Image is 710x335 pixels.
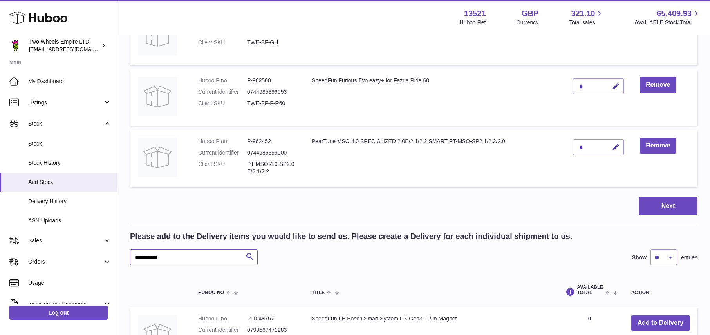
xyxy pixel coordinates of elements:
[130,231,572,242] h2: Please add to the Delivery items you would like to send us. Please create a Delivery for each ind...
[247,100,296,107] dd: TWE-SF-F-R60
[198,100,247,107] dt: Client SKU
[631,315,690,331] button: Add to Delivery
[28,198,111,205] span: Delivery History
[634,8,701,26] a: 65,409.93 AVAILABLE Stock Total
[9,40,21,51] img: justas@twowheelsempire.com
[247,88,296,96] dd: 0744985399093
[28,78,111,85] span: My Dashboard
[198,88,247,96] dt: Current identifier
[28,237,103,244] span: Sales
[198,138,247,145] dt: Huboo P no
[28,217,111,224] span: ASN Uploads
[577,285,603,295] span: AVAILABLE Total
[681,254,697,261] span: entries
[631,290,690,295] div: Action
[639,197,697,215] button: Next
[29,46,115,52] span: [EMAIL_ADDRESS][DOMAIN_NAME]
[569,19,604,26] span: Total sales
[138,138,177,177] img: PearTune MSO 4.0 SPECIALIZED 2.0E/2.1/2.2 SMART PT-MSO-SP2.1/2.2/2.0
[28,99,103,106] span: Listings
[198,77,247,84] dt: Huboo P no
[28,279,111,287] span: Usage
[28,178,111,186] span: Add Stock
[28,300,103,308] span: Invoicing and Payments
[522,8,538,19] strong: GBP
[28,159,111,167] span: Stock History
[28,120,103,127] span: Stock
[247,160,296,175] dd: PT-MSO-4.0-SP2.0E/2.1/2.2
[138,77,177,116] img: SpeedFun Furious Evo easy+ for Fazua Ride 60
[247,326,296,334] dd: 0793567471283
[304,8,565,65] td: Speedfun Ghost eBikeMotionX35
[640,138,676,154] button: Remove
[28,258,103,266] span: Orders
[634,19,701,26] span: AVAILABLE Stock Total
[198,160,247,175] dt: Client SKU
[304,69,565,126] td: SpeedFun Furious Evo easy+ for Fazua Ride 60
[247,138,296,145] dd: P-962452
[247,149,296,157] dd: 0744985399000
[632,254,647,261] label: Show
[517,19,539,26] div: Currency
[247,77,296,84] dd: P-962500
[198,315,247,322] dt: Huboo P no
[28,140,111,147] span: Stock
[198,39,247,46] dt: Client SKU
[198,326,247,334] dt: Current identifier
[571,8,595,19] span: 321.10
[640,77,676,93] button: Remove
[198,290,224,295] span: Huboo no
[247,39,296,46] dd: TWE-SF-GH
[569,8,604,26] a: 321.10 Total sales
[9,306,108,320] a: Log out
[460,19,486,26] div: Huboo Ref
[657,8,692,19] span: 65,409.93
[312,290,325,295] span: Title
[304,130,565,187] td: PearTune MSO 4.0 SPECIALIZED 2.0E/2.1/2.2 SMART PT-MSO-SP2.1/2.2/2.0
[138,16,177,55] img: Speedfun Ghost eBikeMotionX35
[464,8,486,19] strong: 13521
[198,149,247,157] dt: Current identifier
[247,315,296,322] dd: P-1048757
[29,38,99,53] div: Two Wheels Empire LTD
